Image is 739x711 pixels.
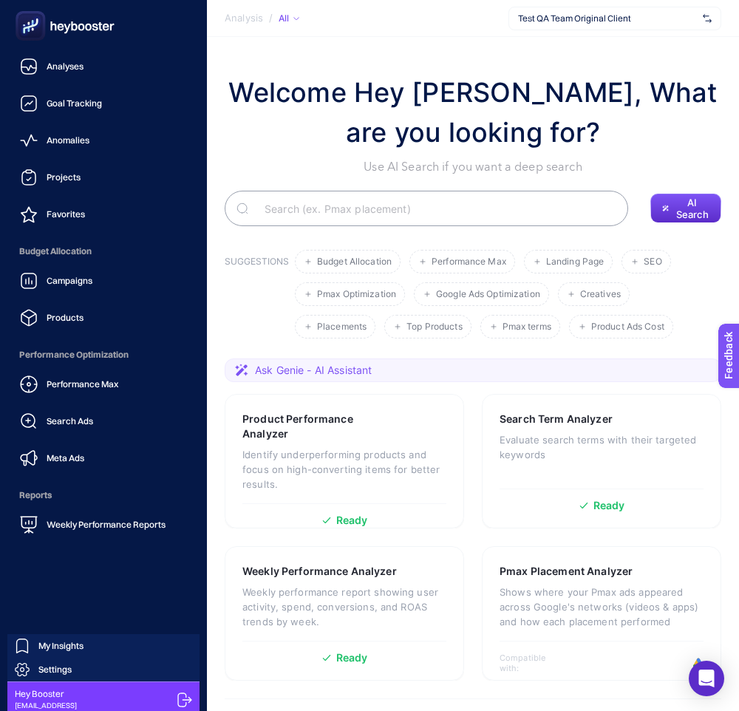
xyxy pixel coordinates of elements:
p: Weekly performance report showing user activity, spend, conversions, and ROAS trends by week. [242,585,446,629]
span: Ask Genie - AI Assistant [255,363,372,378]
h3: SUGGESTIONS [225,256,289,339]
a: Campaigns [12,266,195,296]
span: My Insights [38,640,84,652]
span: Pmax terms [503,322,551,333]
span: Test QA Team Original Client [518,13,697,24]
p: Use AI Search if you want a deep search [225,158,721,176]
span: Product Ads Cost [591,322,664,333]
span: Search Ads [47,415,93,427]
a: Weekly Performance AnalyzerWeekly performance report showing user activity, spend, conversions, a... [225,546,464,681]
h3: Weekly Performance Analyzer [242,564,397,579]
a: Weekly Performance Reports [12,510,195,540]
a: Pmax Placement AnalyzerShows where your Pmax ads appeared across Google's networks (videos & apps... [482,546,721,681]
button: AI Search [650,194,721,223]
span: Favorites [47,208,85,220]
span: Settings [38,664,72,676]
a: Settings [7,658,200,681]
span: Meta Ads [47,452,84,464]
a: Product Performance AnalyzerIdentify underperforming products and focus on high-converting items ... [225,394,464,528]
p: Shows where your Pmax ads appeared across Google's networks (videos & apps) and how each placemen... [500,585,704,629]
span: SEO [644,256,661,268]
a: Products [12,303,195,333]
a: Analyses [12,52,195,81]
span: Ready [336,515,368,525]
span: Budget Allocation [317,256,392,268]
h3: Product Performance Analyzer [242,412,399,441]
span: Placements [317,322,367,333]
span: Ready [336,653,368,663]
span: Landing Page [546,256,604,268]
span: Performance Max [47,378,118,390]
div: Open Intercom Messenger [689,661,724,696]
input: Search [253,188,616,229]
span: Projects [47,171,81,183]
a: My Insights [7,634,200,658]
a: Anomalies [12,126,195,155]
span: Creatives [580,289,621,300]
span: Anomalies [47,135,89,146]
a: Meta Ads [12,443,195,473]
span: Compatible with: [500,653,566,673]
span: [EMAIL_ADDRESS] [15,700,77,711]
p: Identify underperforming products and focus on high-converting items for better results. [242,447,446,491]
a: Goal Tracking [12,89,195,118]
a: Performance Max [12,370,195,399]
span: Analyses [47,61,84,72]
div: All [279,13,299,24]
span: Analysis [225,13,263,24]
h3: Search Term Analyzer [500,412,613,426]
span: Performance Optimization [12,340,195,370]
span: Budget Allocation [12,237,195,266]
span: Hey Booster [15,688,77,700]
a: Favorites [12,200,195,229]
span: Weekly Performance Reports [47,519,166,531]
p: Evaluate search terms with their targeted keywords [500,432,704,462]
img: svg%3e [703,11,712,26]
h1: Welcome Hey [PERSON_NAME], What are you looking for? [225,72,721,152]
span: Ready [593,500,625,511]
span: Reports [12,480,195,510]
a: Search Ads [12,406,195,436]
span: Pmax Optimization [317,289,396,300]
h3: Pmax Placement Analyzer [500,564,633,579]
span: Performance Max [432,256,506,268]
span: AI Search [675,197,710,220]
a: Projects [12,163,195,192]
span: Goal Tracking [47,98,102,109]
span: Top Products [406,322,462,333]
span: Campaigns [47,275,92,287]
span: / [269,12,273,24]
span: Products [47,312,84,324]
span: Feedback [9,4,56,16]
span: Google Ads Optimization [436,289,540,300]
a: Search Term AnalyzerEvaluate search terms with their targeted keywordsReady [482,394,721,528]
